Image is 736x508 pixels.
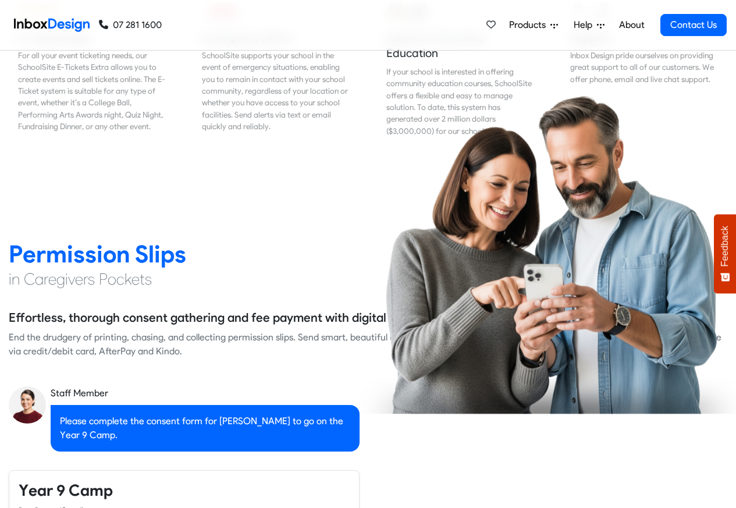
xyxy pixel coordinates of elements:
[504,13,563,37] a: Products
[99,18,162,32] a: 07 281 1600
[616,13,648,37] a: About
[574,18,597,32] span: Help
[51,386,360,400] div: Staff Member
[18,49,166,133] div: For all your event ticketing needs, our SchoolSite E-Tickets Extra allows you to create events an...
[51,405,360,452] div: Please complete the consent form for [PERSON_NAME] to go on the Year 9 Camp.
[660,14,727,36] a: Contact Us
[720,226,730,267] span: Feedback
[386,66,534,137] div: If your school is interested in offering community education courses, SchoolSite offers a flexibl...
[9,331,727,358] div: End the drudgery of printing, chasing, and collecting permission slips. Send smart, beautiful con...
[9,269,727,290] h4: in Caregivers Pockets
[9,309,477,326] h5: Effortless, thorough consent gathering and fee payment with digital permission slips
[569,13,609,37] a: Help
[570,49,718,85] div: Inbox Design pride ourselves on providing great support to all of our customers. We offer phone, ...
[19,480,350,501] h4: Year 9 Camp
[714,214,736,293] button: Feedback - Show survey
[9,239,727,269] h2: Permission Slips
[509,18,550,32] span: Products
[202,49,350,133] div: SchoolSite supports your school in the event of emergency situations, enabling you to remain in c...
[9,386,46,424] img: staff_avatar.png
